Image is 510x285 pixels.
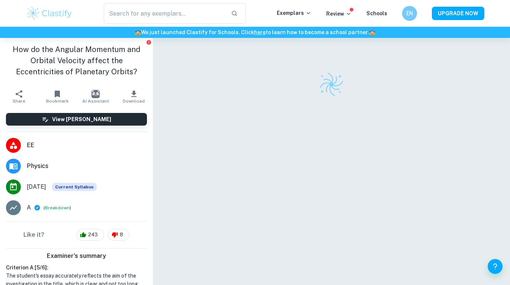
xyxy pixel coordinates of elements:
[488,259,503,274] button: Help and Feedback
[277,9,311,17] p: Exemplars
[432,7,484,20] button: UPGRADE NOW
[6,263,147,272] h6: Criterion A [ 5 / 6 ]:
[115,86,153,107] button: Download
[146,39,151,45] button: Report issue
[27,141,147,150] span: EE
[46,98,69,104] span: Bookmark
[402,6,417,21] button: EN
[27,162,147,171] span: Physics
[254,29,266,35] a: here
[318,71,344,97] img: Clastify logo
[366,10,387,16] a: Schools
[13,98,25,104] span: Share
[45,204,70,211] button: Breakdown
[27,203,31,212] p: A
[26,6,73,21] img: Clastify logo
[77,86,115,107] button: AI Assistant
[23,230,44,239] h6: Like it?
[135,29,141,35] span: 🏫
[76,229,104,241] div: 243
[6,44,147,77] h1: How do the Angular Momentum and Orbital Velocity affect the Eccentricities of Planetary Orbits?
[108,229,129,241] div: 8
[6,113,147,126] button: View [PERSON_NAME]
[52,183,97,191] div: This exemplar is based on the current syllabus. Feel free to refer to it for inspiration/ideas wh...
[52,183,97,191] span: Current Syllabus
[3,252,150,260] h6: Examiner's summary
[1,28,509,36] h6: We just launched Clastify for Schools. Click to learn how to become a school partner.
[92,90,100,98] img: AI Assistant
[123,98,145,104] span: Download
[405,9,414,17] h6: EN
[44,204,71,211] span: ( )
[82,98,109,104] span: AI Assistant
[369,29,375,35] span: 🏫
[52,115,111,123] h6: View [PERSON_NAME]
[326,10,352,18] p: Review
[104,3,225,24] input: Search for any exemplars...
[116,231,127,239] span: 8
[38,86,77,107] button: Bookmark
[84,231,102,239] span: 243
[27,182,46,191] span: [DATE]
